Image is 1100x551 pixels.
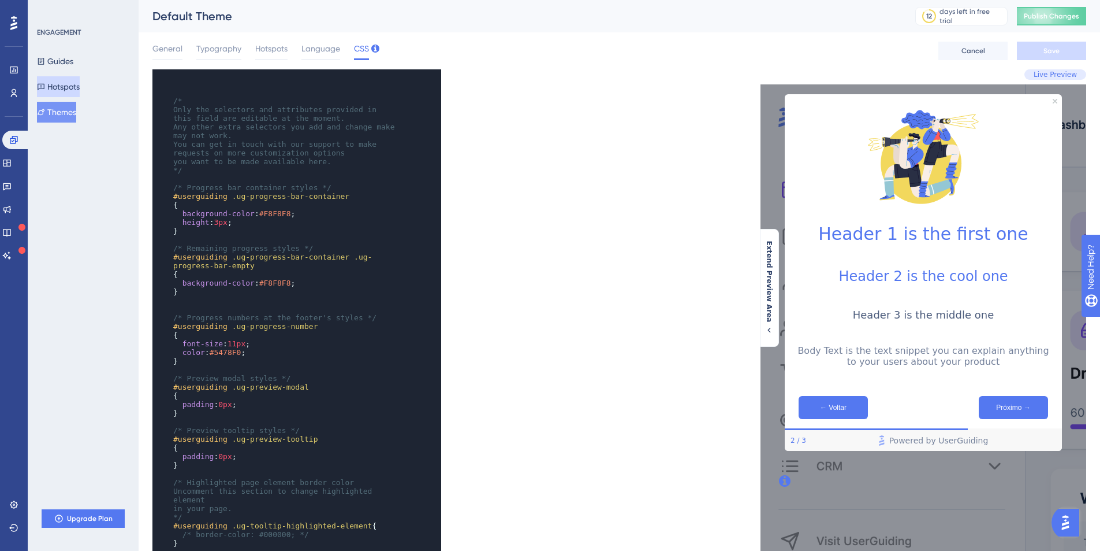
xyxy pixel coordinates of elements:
[38,312,107,335] button: Previous
[173,183,331,192] span: /* Progress bar container styles */
[301,42,340,56] span: Language
[173,426,300,435] span: /* Preview tooltip styles */
[182,339,223,348] span: font-size
[173,339,250,348] span: : ;
[33,261,292,283] p: Body Text is the text snippet you can explain anything to your users about your product
[1034,70,1077,79] span: Live Preview
[938,42,1008,60] button: Cancel
[961,46,985,56] span: Cancel
[228,339,245,348] span: 11px
[196,42,241,56] span: Typography
[173,313,376,322] span: /* Progress numbers at the footer's styles */
[27,3,72,17] span: Need Help?
[173,522,376,530] span: {
[182,530,309,539] span: /* border-color: #000000; */
[232,435,318,443] span: .ug-preview-tooltip
[173,452,237,461] span: : ;
[24,346,301,367] div: Footer
[173,253,228,261] span: #userguiding
[173,244,314,253] span: /* Remaining progress styles */
[45,527,304,542] p: This is a
[173,157,331,166] span: you want to be made available here.
[173,391,178,400] span: {
[232,192,350,201] span: .ug-progress-bar-container
[173,443,178,452] span: {
[232,322,318,331] span: .ug-progress-number
[37,28,81,37] div: ENGAGEMENT
[152,8,886,24] div: Default Theme
[926,12,932,21] div: 12
[33,139,292,160] h1: Header 1 is the first one
[173,529,211,540] b: Tooltip.
[760,241,778,335] button: Extend Preview Area
[173,287,178,296] span: }
[214,218,227,227] span: 3px
[37,102,76,123] button: Themes
[182,452,214,461] span: padding
[173,201,178,209] span: {
[765,241,774,323] span: Extend Preview Area
[33,184,292,200] h2: Header 2 is the cool one
[173,374,291,383] span: /* Preview modal styles */
[1051,505,1086,540] iframe: UserGuiding AI Assistant Launcher
[105,14,221,130] img: Modal Media
[173,504,232,513] span: in your page.
[182,400,214,409] span: padding
[182,209,255,218] span: background-color
[1017,7,1086,25] button: Publish Changes
[37,51,73,72] button: Guides
[210,348,241,357] span: #5478F0
[173,192,228,201] span: #userguiding
[1017,42,1086,60] button: Save
[182,279,255,287] span: background-color
[173,383,228,391] span: #userguiding
[1043,46,1060,56] span: Save
[232,522,372,530] span: .ug-tooltip-highlighted-element
[42,509,125,528] button: Upgrade Plan
[173,253,372,270] span: .ug-progress-bar-empty
[292,14,297,19] div: Close Preview
[232,383,309,391] span: .ug-preview-modal
[173,400,237,409] span: : ;
[354,42,369,56] span: CSS
[33,224,292,236] h3: Header 3 is the middle one
[173,227,178,235] span: }
[173,461,178,469] span: }
[37,76,80,97] button: Hotspots
[259,209,291,218] span: #F8F8F8
[173,123,399,140] span: Any other extra selectors you add and change make may not work.
[939,7,1004,25] div: days left in free trial
[173,279,295,287] span: : ;
[173,539,178,548] span: }
[173,357,178,365] span: }
[218,400,232,409] span: 0px
[67,514,113,523] span: Upgrade Plan
[173,478,354,487] span: /* Highlighted page element border color
[173,522,228,530] span: #userguiding
[173,331,178,339] span: {
[304,523,308,527] div: Close Preview
[218,312,288,335] button: Next
[152,42,182,56] span: General
[1024,12,1079,21] span: Publish Changes
[30,352,46,361] div: Step 2 of 3
[255,42,288,56] span: Hotspots
[173,322,228,331] span: #userguiding
[232,253,350,261] span: .ug-progress-bar-container
[173,409,178,417] span: }
[173,270,178,279] span: {
[173,209,295,218] span: : ;
[173,348,245,357] span: : ;
[173,487,376,504] span: Uncomment this section to change highlighted element
[173,105,381,123] span: Only the selectors and attributes provided in this field are editable at the moment.
[173,218,232,227] span: : ;
[129,349,228,363] span: Powered by UserGuiding
[259,279,291,287] span: #F8F8F8
[182,218,210,227] span: height
[173,435,228,443] span: #userguiding
[182,348,205,357] span: color
[173,140,381,157] span: You can get in touch with our support to make requests on more customization options
[218,452,232,461] span: 0px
